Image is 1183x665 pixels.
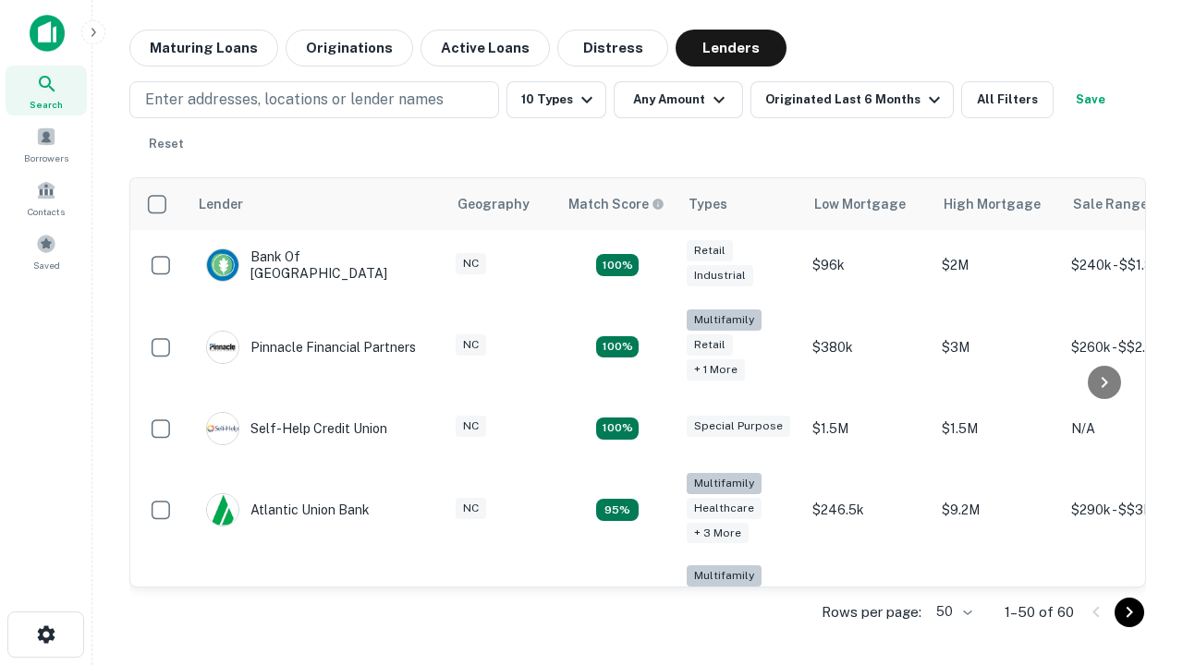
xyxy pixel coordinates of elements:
div: Healthcare [687,498,762,519]
div: Self-help Credit Union [206,412,387,445]
span: Search [30,97,63,112]
div: Geography [457,193,530,215]
div: + 1 more [687,359,745,381]
div: The Fidelity Bank [206,586,356,620]
iframe: Chat Widget [1091,458,1183,547]
div: High Mortgage [944,193,1041,215]
div: Multifamily [687,473,762,494]
div: 50 [929,598,975,625]
div: Multifamily [687,565,762,586]
a: Search [6,66,87,115]
td: $9.2M [933,464,1062,557]
button: 10 Types [506,81,606,118]
td: $1.5M [933,393,1062,464]
img: picture [207,413,238,444]
span: Contacts [28,204,65,219]
button: Distress [557,30,668,66]
p: 1–50 of 60 [1005,601,1074,623]
p: Enter addresses, locations or lender names [145,89,444,111]
td: $96k [803,230,933,300]
div: Bank Of [GEOGRAPHIC_DATA] [206,248,428,282]
div: NC [456,253,486,274]
td: $3M [933,300,1062,393]
th: Low Mortgage [803,178,933,230]
td: $246k [803,556,933,649]
img: picture [207,249,238,281]
button: Save your search to get updates of matches that match your search criteria. [1061,81,1120,118]
div: Originated Last 6 Months [765,89,945,111]
th: Lender [188,178,446,230]
div: NC [456,498,486,519]
div: Types [689,193,727,215]
h6: Match Score [568,194,661,214]
div: Matching Properties: 17, hasApolloMatch: undefined [596,336,639,358]
div: Sale Range [1073,193,1148,215]
button: Lenders [676,30,787,66]
div: Special Purpose [687,416,790,437]
div: Matching Properties: 11, hasApolloMatch: undefined [596,417,639,440]
div: Lender [199,193,243,215]
div: NC [456,416,486,437]
img: picture [207,332,238,363]
div: Atlantic Union Bank [206,493,370,526]
button: Any Amount [614,81,743,118]
td: $3.2M [933,556,1062,649]
div: Multifamily [687,309,762,331]
button: Maturing Loans [129,30,278,66]
div: + 3 more [687,523,749,544]
a: Saved [6,226,87,276]
div: Low Mortgage [814,193,906,215]
div: Retail [687,334,733,356]
div: Pinnacle Financial Partners [206,331,416,364]
div: Industrial [687,265,753,286]
th: Types [677,178,803,230]
div: NC [456,334,486,356]
a: Borrowers [6,119,87,169]
button: Go to next page [1115,598,1144,627]
td: $1.5M [803,393,933,464]
img: capitalize-icon.png [30,15,65,52]
button: Reset [137,126,196,163]
button: Enter addresses, locations or lender names [129,81,499,118]
p: Rows per page: [822,601,921,623]
div: Capitalize uses an advanced AI algorithm to match your search with the best lender. The match sco... [568,194,665,214]
th: High Mortgage [933,178,1062,230]
span: Borrowers [24,151,68,165]
img: picture [207,494,238,526]
div: Matching Properties: 15, hasApolloMatch: undefined [596,254,639,276]
td: $246.5k [803,464,933,557]
div: Matching Properties: 9, hasApolloMatch: undefined [596,499,639,521]
button: Active Loans [421,30,550,66]
td: $2M [933,230,1062,300]
td: $380k [803,300,933,393]
button: Originated Last 6 Months [750,81,954,118]
div: Retail [687,240,733,261]
a: Contacts [6,173,87,223]
span: Saved [33,258,60,272]
th: Capitalize uses an advanced AI algorithm to match your search with the best lender. The match sco... [557,178,677,230]
button: Originations [286,30,413,66]
th: Geography [446,178,557,230]
button: All Filters [961,81,1054,118]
